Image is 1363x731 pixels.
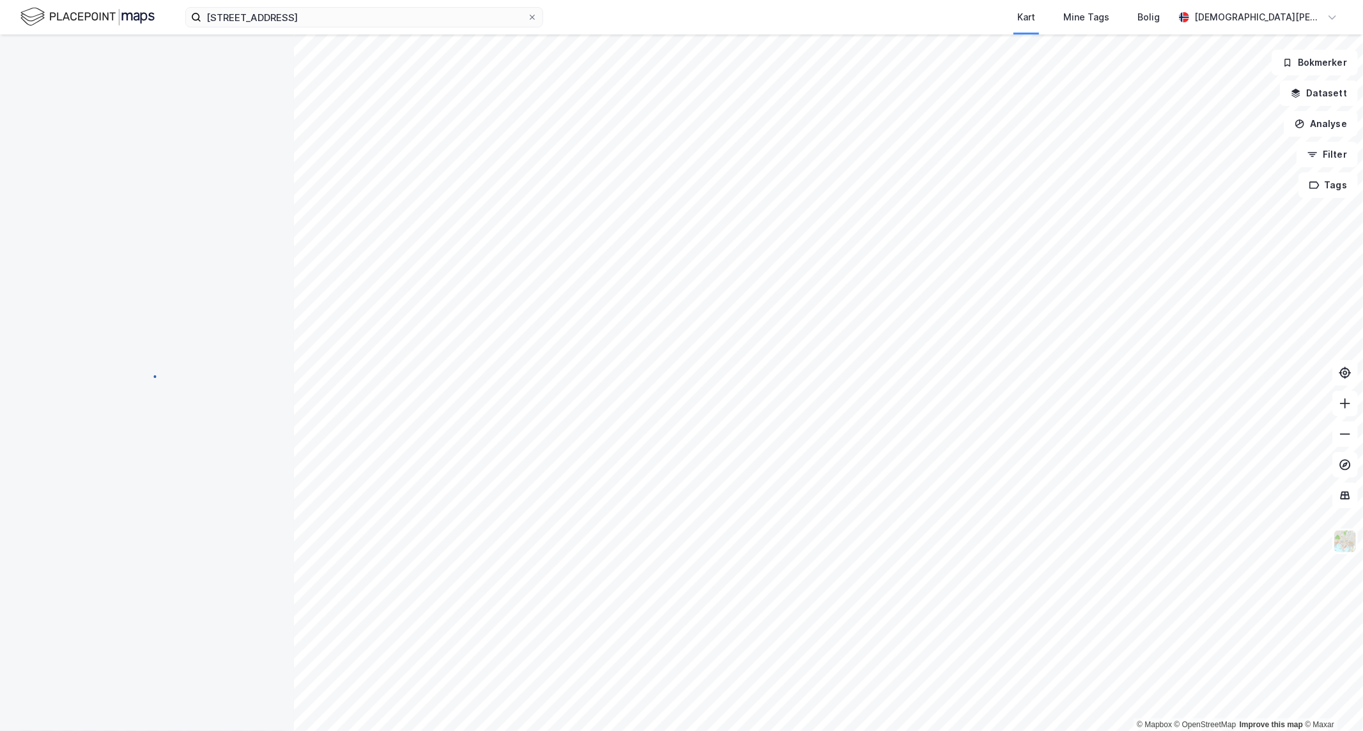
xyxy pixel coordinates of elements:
[1137,720,1172,729] a: Mapbox
[1063,10,1109,25] div: Mine Tags
[1299,670,1363,731] iframe: Chat Widget
[1297,142,1358,167] button: Filter
[1333,529,1357,554] img: Z
[1284,111,1358,137] button: Analyse
[1194,10,1322,25] div: [DEMOGRAPHIC_DATA][PERSON_NAME]
[1280,80,1358,106] button: Datasett
[1174,720,1236,729] a: OpenStreetMap
[1299,670,1363,731] div: Kontrollprogram for chat
[20,6,155,28] img: logo.f888ab2527a4732fd821a326f86c7f29.svg
[1272,50,1358,75] button: Bokmerker
[1240,720,1303,729] a: Improve this map
[201,8,527,27] input: Søk på adresse, matrikkel, gårdeiere, leietakere eller personer
[1017,10,1035,25] div: Kart
[137,365,157,386] img: spinner.a6d8c91a73a9ac5275cf975e30b51cfb.svg
[1137,10,1160,25] div: Bolig
[1298,172,1358,198] button: Tags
